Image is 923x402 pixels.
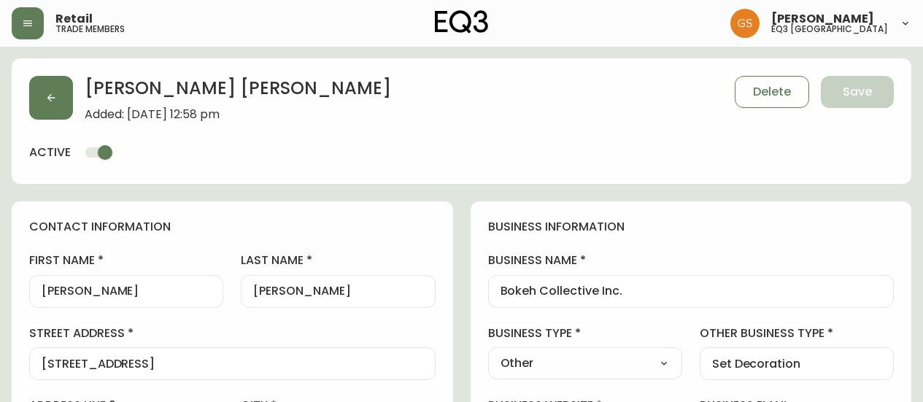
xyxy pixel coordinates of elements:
label: business name [488,252,895,268]
h4: contact information [29,219,436,235]
h5: trade members [55,25,125,34]
h4: active [29,144,71,161]
label: other business type [700,325,894,341]
h2: [PERSON_NAME] [PERSON_NAME] [85,76,391,108]
label: street address [29,325,436,341]
img: 6b403d9c54a9a0c30f681d41f5fc2571 [730,9,760,38]
label: business type [488,325,682,341]
span: [PERSON_NAME] [771,13,874,25]
label: first name [29,252,223,268]
h4: business information [488,219,895,235]
span: Delete [753,84,791,100]
h5: eq3 [GEOGRAPHIC_DATA] [771,25,888,34]
span: Retail [55,13,93,25]
img: logo [435,10,489,34]
span: Added: [DATE] 12:58 pm [85,108,391,121]
label: last name [241,252,435,268]
button: Delete [735,76,809,108]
